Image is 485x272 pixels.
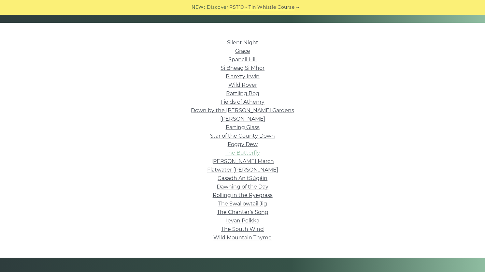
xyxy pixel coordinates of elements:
[207,167,278,173] a: Flatwater [PERSON_NAME]
[226,73,260,80] a: Planxty Irwin
[192,4,205,11] span: NEW:
[217,209,268,215] a: The Chanter’s Song
[226,90,259,97] a: Rattling Bog
[210,133,275,139] a: Star of the County Down
[221,65,264,71] a: Si­ Bheag Si­ Mhor
[211,158,274,164] a: [PERSON_NAME] March
[228,82,257,88] a: Wild Rover
[207,4,228,11] span: Discover
[235,48,250,54] a: Grace
[218,201,267,207] a: The Swallowtail Jig
[213,234,272,241] a: Wild Mountain Thyme
[229,4,294,11] a: PST10 - Tin Whistle Course
[213,192,273,198] a: Rolling in the Ryegrass
[220,116,265,122] a: [PERSON_NAME]
[225,150,260,156] a: The Butterfly
[226,218,259,224] a: Ievan Polkka
[221,226,264,232] a: The South Wind
[218,175,267,181] a: Casadh An tSúgáin
[228,141,258,147] a: Foggy Dew
[226,124,260,130] a: Parting Glass
[221,99,264,105] a: Fields of Athenry
[227,39,258,46] a: Silent Night
[217,184,268,190] a: Dawning of the Day
[228,56,257,63] a: Spancil Hill
[191,107,294,113] a: Down by the [PERSON_NAME] Gardens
